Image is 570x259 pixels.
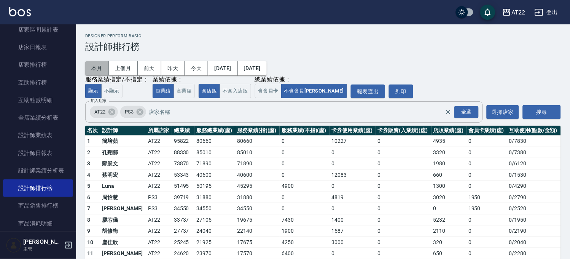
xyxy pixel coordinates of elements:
a: 設計師業績分析表 [3,162,73,179]
td: 0 [280,192,330,203]
a: 店家排行榜 [3,56,73,74]
button: 報表匯出 [351,85,385,99]
td: AT22 [146,214,172,225]
div: 服務業績指定/不指定： [85,76,149,84]
td: 0 [467,147,507,158]
div: 全選 [454,106,479,118]
th: 設計師 [100,126,146,136]
td: 0 [330,147,376,158]
td: 簡培茹 [100,136,146,147]
td: 80660 [194,136,235,147]
td: 33737 [172,214,195,225]
span: AT22 [90,108,110,116]
div: 總業績依據： [199,76,347,84]
td: 0 / 2190 [507,225,561,237]
th: 總業績 [172,126,195,136]
td: 0 [376,237,431,248]
td: 95822 [172,136,195,147]
div: PS3 [120,106,146,118]
button: 選擇店家 [487,105,519,119]
td: 4819 [330,192,376,203]
th: 所屬店家 [146,126,172,136]
img: Person [6,238,21,253]
td: 1980 [431,158,467,169]
label: 加入店家 [91,98,107,104]
th: 名次 [85,126,100,136]
button: 實業績 [174,84,195,99]
td: 0 [376,192,431,203]
td: 21925 [194,237,235,248]
a: 設計師日報表 [3,144,73,162]
td: 24040 [194,225,235,237]
span: PS3 [120,108,138,116]
th: 服務總業績(虛) [194,126,235,136]
td: 71890 [235,158,280,169]
td: 31880 [235,192,280,203]
td: PS3 [146,192,172,203]
td: 34550 [235,203,280,214]
td: 3320 [431,147,467,158]
td: 85010 [194,147,235,158]
h2: Designer Perform Basic [85,34,561,38]
td: 0 [431,203,467,214]
h3: 設計師排行榜 [85,42,561,52]
td: [PERSON_NAME] [100,203,146,214]
th: 會員卡業績(虛) [467,126,507,136]
td: 10227 [330,136,376,147]
td: 40600 [235,169,280,181]
td: 0 [467,158,507,169]
td: AT22 [146,181,172,192]
td: 22140 [235,225,280,237]
button: Clear [443,107,454,117]
button: 含會員卡 [255,84,282,99]
td: 5232 [431,214,467,225]
a: 店家區間累計表 [3,21,73,38]
div: 業績依據： [153,76,195,84]
th: 卡券使用業績(虛) [330,126,376,136]
button: 登出 [532,5,561,19]
span: 4 [87,172,90,178]
td: 0 / 2040 [507,237,561,248]
td: 0 [280,147,330,158]
span: 6 [87,194,90,200]
td: 0 [467,237,507,248]
td: 1900 [280,225,330,237]
button: 搜尋 [523,105,561,119]
button: Open [453,105,480,120]
h5: [PERSON_NAME] [23,238,62,246]
td: 85010 [235,147,280,158]
td: 25245 [172,237,195,248]
td: AT22 [146,169,172,181]
img: Logo [9,7,31,16]
span: 10 [87,239,94,245]
td: 7430 [280,214,330,225]
td: 0 / 2520 [507,203,561,214]
td: AT22 [146,136,172,147]
td: 0 [467,181,507,192]
td: 34550 [172,203,195,214]
th: 服務業績(指)(虛) [235,126,280,136]
td: 廖芯儀 [100,214,146,225]
td: 0 [467,136,507,147]
th: 互助使用(點數/金額) [507,126,561,136]
td: 盧佳欣 [100,237,146,248]
td: 0 [330,203,376,214]
td: 0 / 1950 [507,214,561,225]
a: 設計師排行榜 [3,179,73,197]
td: 0 [376,136,431,147]
td: 0 / 4290 [507,181,561,192]
button: 不含會員[PERSON_NAME] [281,84,347,99]
td: 孔翔郁 [100,147,146,158]
td: 0 [467,169,507,181]
td: 50195 [194,181,235,192]
td: 0 [280,169,330,181]
td: 鄭景文 [100,158,146,169]
button: 今天 [185,61,209,75]
button: 上個月 [109,61,138,75]
td: 73870 [172,158,195,169]
td: 88330 [172,147,195,158]
td: 34550 [194,203,235,214]
input: 店家名稱 [147,106,459,119]
span: 2 [87,149,90,155]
